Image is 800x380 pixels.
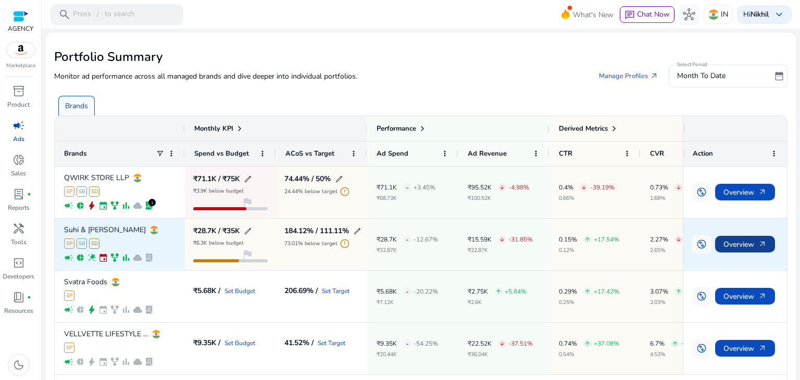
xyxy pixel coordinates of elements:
[77,238,87,249] span: SB
[353,227,361,235] span: edit
[144,201,154,210] span: lab_profile
[285,149,334,158] span: ACoS vs Target
[650,248,709,253] p: 2.65%
[224,288,255,294] a: Set Budget
[715,288,775,305] button: Overviewarrow_outward
[677,71,726,81] span: Month To Date
[377,196,435,201] p: ₹68.73K
[414,184,435,191] p: +3.45%
[495,288,502,295] span: arrow_upward
[144,357,154,366] span: lab_profile
[650,72,658,80] span: arrow_outward
[284,175,331,183] h5: 74.44% / 50%
[758,344,767,352] span: arrow_outward
[406,177,409,198] span: -
[87,253,96,262] span: wand_stars
[144,253,154,262] span: lab_profile
[377,288,397,295] p: ₹5.68K
[89,186,99,197] span: SD
[284,241,337,246] p: 73.01% below target
[559,352,619,357] p: 0.54%
[468,236,492,243] p: ₹15.59K
[696,291,707,301] span: swap_vertical_circle
[64,226,146,234] p: Suhi & [PERSON_NAME]
[58,8,71,21] span: search
[559,300,619,305] p: 0.25%
[406,229,409,250] span: -
[676,288,682,295] span: arrow_upward
[150,226,158,234] img: in.svg
[7,100,30,109] p: Product
[241,196,254,209] span: flag
[87,357,96,366] span: bolt
[679,4,699,25] button: hub
[559,149,572,158] span: CTR
[110,305,119,314] span: family_history
[64,201,73,210] span: campaign
[194,149,249,158] span: Spend vs Budget
[8,24,33,33] p: AGENCY
[594,236,619,243] p: +17.54%
[77,186,87,197] span: SB
[133,305,142,314] span: cloud
[87,201,96,210] span: bolt
[499,340,505,347] span: arrow_downward
[559,236,577,243] p: 0.15%
[692,339,711,358] button: swap_vertical_circle
[110,357,119,366] span: family_history
[377,352,438,357] p: ₹20.44K
[468,340,492,347] p: ₹22.52K
[12,85,25,97] span: inventory_2
[377,340,397,347] p: ₹9.35K
[499,236,505,243] span: arrow_downward
[64,186,74,197] span: SP
[683,8,695,21] span: hub
[335,175,343,183] span: edit
[650,352,707,357] p: 4.53%
[650,236,668,243] p: 2.27%
[241,248,254,261] span: flag
[110,201,119,210] span: family_history
[284,287,318,295] h5: 206.69% /
[377,149,408,158] span: Ad Spend
[284,339,314,347] h5: 41.52% /
[3,272,34,281] p: Developers
[98,253,108,262] span: event
[406,281,409,302] span: -
[193,227,240,235] h5: ₹28.7K / ₹35K
[773,8,785,21] span: keyboard_arrow_down
[87,305,96,314] span: bolt
[637,9,670,19] span: Chat Now
[584,340,591,347] span: arrow_upward
[508,184,529,191] p: -4.98%
[121,253,131,262] span: bar_chart
[681,340,707,347] p: +47.91%
[692,235,711,254] button: swap_vertical_circle
[468,288,488,295] p: ₹2.75K
[624,10,635,20] span: chat
[12,257,25,269] span: code_blocks
[559,248,619,253] p: 0.12%
[7,42,35,58] img: amazon.svg
[224,340,255,346] a: Set Budget
[6,62,35,70] p: Marketplace
[650,300,710,305] p: 2.03%
[76,253,85,262] span: pie_chart
[676,236,682,243] span: arrow_downward
[64,174,129,182] p: QWIRK STORE LLP
[193,287,220,295] h5: ₹5.68K /
[133,201,142,210] span: cloud
[559,288,577,295] p: 0.29%
[64,290,74,301] span: SP
[340,186,350,197] span: error
[121,357,131,366] span: bar_chart
[508,236,533,243] p: -31.85%
[64,238,74,249] span: SP
[573,6,614,24] span: What's New
[650,288,668,295] p: 3.07%
[318,340,345,346] a: Set Target
[193,175,240,183] h5: ₹71.1K / ₹75K
[148,199,156,206] div: 1
[650,184,668,191] p: 0.73%
[650,196,709,201] p: 1.68%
